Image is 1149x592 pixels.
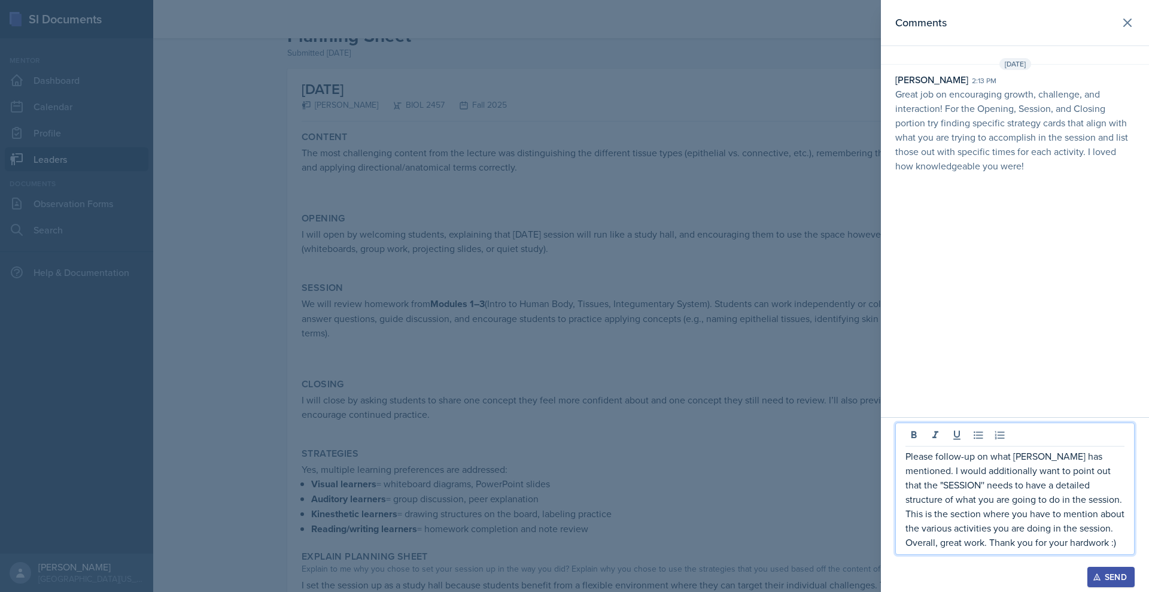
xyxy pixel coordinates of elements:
div: Send [1095,572,1127,582]
div: [PERSON_NAME] [895,72,968,87]
button: Send [1087,567,1135,587]
p: Please follow-up on what [PERSON_NAME] has mentioned. I would additionally want to point out that... [905,449,1124,550]
span: [DATE] [999,58,1031,70]
p: Great job on encouraging growth, challenge, and interaction! For the Opening, Session, and Closin... [895,87,1135,173]
div: 2:13 pm [972,75,996,86]
h2: Comments [895,14,947,31]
